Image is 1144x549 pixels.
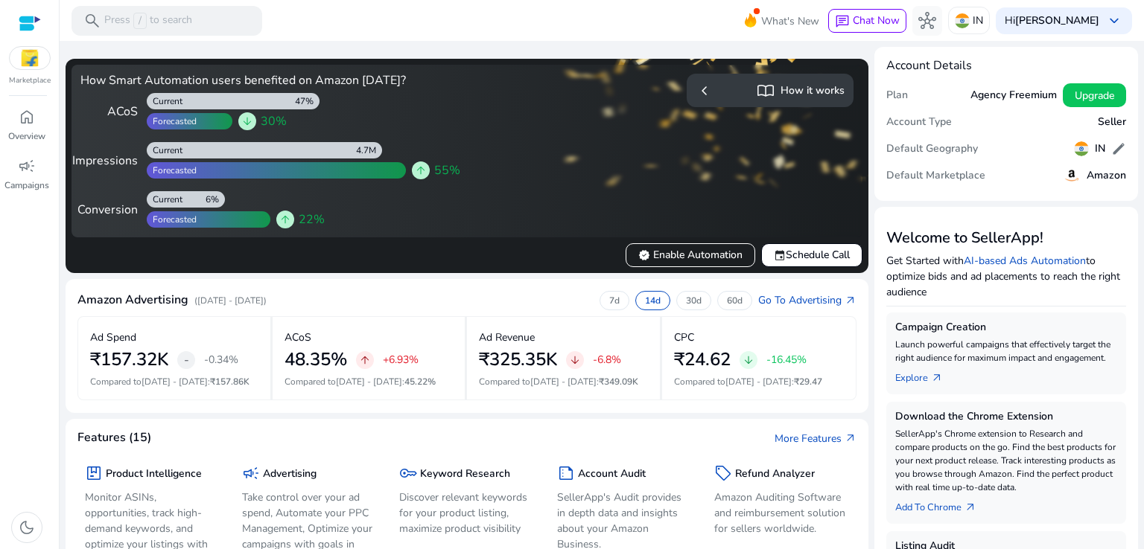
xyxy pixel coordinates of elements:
h5: Seller [1098,116,1126,129]
p: ACoS [285,330,311,345]
p: -0.34% [204,355,238,365]
p: IN [973,7,983,33]
span: arrow_upward [279,213,291,225]
img: amazon.svg [1063,167,1081,184]
p: Get Started with to optimize bids and ad placements to reach the right audience [886,253,1126,300]
p: 30d [686,295,702,306]
span: [DATE] - [DATE] [530,376,597,388]
h5: Account Audit [578,468,646,481]
p: Discover relevant keywords for your product listing, maximize product visibility [399,489,534,536]
h5: Agency Freemium [970,89,1057,102]
span: [DATE] - [DATE] [336,376,402,388]
p: Marketplace [9,75,51,86]
span: chat [835,14,850,29]
span: campaign [18,157,36,175]
span: 22% [299,211,325,228]
button: hub [912,6,942,36]
span: arrow_downward [743,354,754,366]
a: Explorearrow_outward [895,365,955,385]
span: event [774,249,786,261]
span: sell [714,464,732,482]
h5: Plan [886,89,908,102]
img: in.svg [1074,141,1089,156]
div: 47% [295,95,320,107]
div: 6% [206,193,225,205]
div: Current [147,193,182,205]
span: [DATE] - [DATE] [725,376,792,388]
span: What's New [761,8,819,34]
h4: Features (15) [77,431,151,445]
span: chevron_left [696,82,714,100]
a: AI-based Ads Automation [964,254,1086,268]
span: dark_mode [18,518,36,536]
span: ₹29.47 [794,376,822,388]
h5: Campaign Creation [895,321,1117,334]
p: Compared to : [479,375,648,388]
span: ₹157.86K [210,376,250,388]
p: Launch powerful campaigns that effectively target the right audience for maximum impact and engag... [895,338,1117,365]
span: Chat Now [853,13,900,28]
h5: How it works [781,85,845,97]
span: verified [638,249,650,261]
span: key [399,464,417,482]
span: search [83,12,101,30]
div: Conversion [80,201,138,219]
p: Compared to : [90,375,258,388]
span: Enable Automation [638,247,743,263]
span: arrow_outward [845,295,857,306]
h5: Default Marketplace [886,170,985,182]
span: arrow_downward [569,354,581,366]
h5: Download the Chrome Extension [895,411,1117,423]
button: eventSchedule Call [761,243,862,267]
div: Forecasted [147,164,197,176]
div: Forecasted [147,213,197,225]
button: Upgrade [1063,83,1126,107]
span: edit [1111,141,1126,156]
span: [DATE] - [DATE] [142,376,208,388]
div: ACoS [80,103,138,121]
p: -16.45% [766,355,807,365]
h5: Account Type [886,116,952,129]
p: 14d [645,295,661,306]
span: home [18,108,36,126]
h2: ₹24.62 [674,349,731,370]
h5: Amazon [1087,170,1126,182]
div: Current [147,144,182,156]
p: Compared to : [285,375,454,388]
p: ([DATE] - [DATE]) [194,294,267,307]
p: 60d [727,295,743,306]
h2: 48.35% [285,349,347,370]
p: Hi [1005,16,1099,26]
span: summarize [557,464,575,482]
p: -6.8% [593,355,621,365]
h4: Account Details [886,59,972,73]
p: Compared to : [674,375,845,388]
h5: Default Geography [886,143,978,155]
h2: ₹157.32K [90,349,168,370]
span: Upgrade [1075,88,1114,103]
a: Add To Chrome [895,494,988,515]
span: ₹349.09K [599,376,638,388]
span: 30% [261,112,287,130]
p: SellerApp's Chrome extension to Research and compare products on the go. Find the best products f... [895,427,1117,494]
div: Current [147,95,182,107]
h3: Welcome to SellerApp! [886,229,1126,247]
button: verifiedEnable Automation [626,243,755,267]
div: 4.7M [356,144,382,156]
span: arrow_outward [965,501,976,513]
img: in.svg [955,13,970,28]
span: arrow_upward [415,164,427,176]
b: [PERSON_NAME] [1015,13,1099,28]
span: package [85,464,103,482]
span: arrow_upward [359,354,371,366]
h4: Amazon Advertising [77,293,188,307]
p: CPC [674,330,694,345]
h5: Advertising [263,468,317,481]
h2: ₹325.35K [479,349,557,370]
p: Ad Revenue [479,330,535,345]
span: - [184,351,189,369]
p: Campaigns [4,179,49,192]
span: 45.22% [404,376,436,388]
p: Press to search [104,13,192,29]
span: arrow_outward [845,432,857,444]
